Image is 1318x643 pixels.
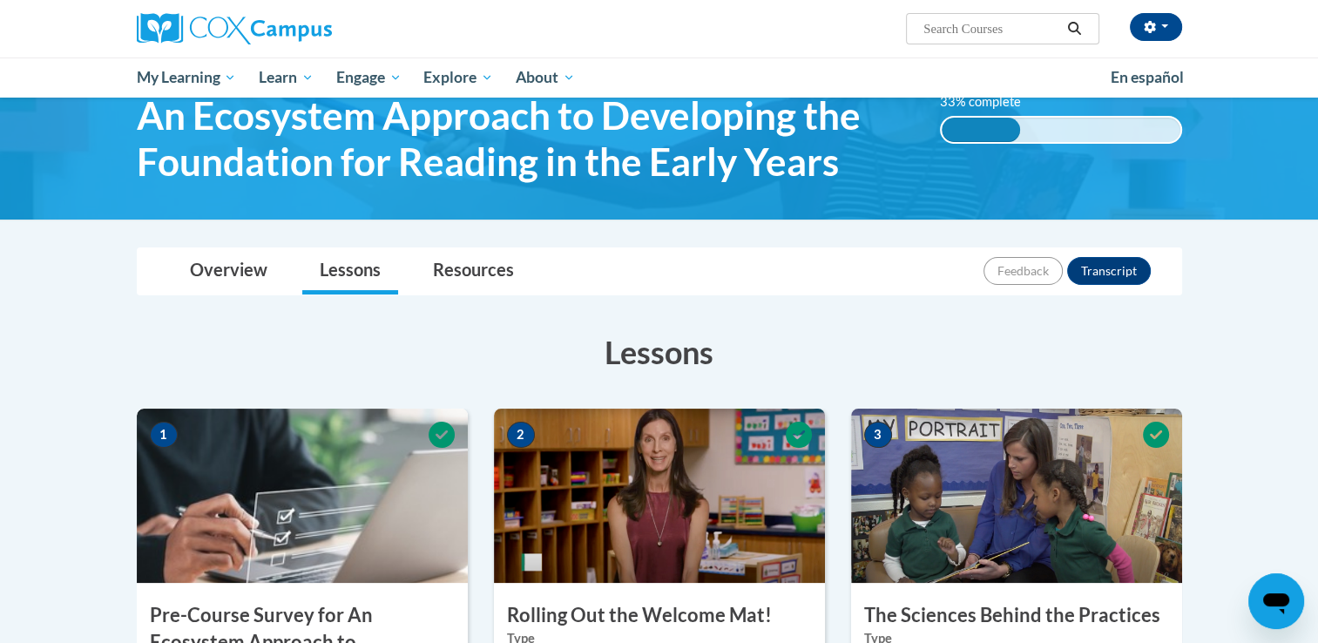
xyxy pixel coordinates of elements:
[325,58,413,98] a: Engage
[259,67,314,88] span: Learn
[851,409,1182,583] img: Course Image
[416,248,531,294] a: Resources
[922,18,1061,39] input: Search Courses
[1099,59,1195,96] a: En español
[494,602,825,629] h3: Rolling Out the Welcome Mat!
[247,58,325,98] a: Learn
[1061,18,1087,39] button: Search
[1130,13,1182,41] button: Account Settings
[137,13,468,44] a: Cox Campus
[516,67,575,88] span: About
[1067,257,1151,285] button: Transcript
[137,330,1182,374] h3: Lessons
[940,92,1040,112] label: 33% complete
[125,58,248,98] a: My Learning
[172,248,285,294] a: Overview
[494,409,825,583] img: Course Image
[507,422,535,448] span: 2
[504,58,586,98] a: About
[137,409,468,583] img: Course Image
[150,422,178,448] span: 1
[302,248,398,294] a: Lessons
[137,92,915,185] span: An Ecosystem Approach to Developing the Foundation for Reading in the Early Years
[136,67,236,88] span: My Learning
[111,58,1208,98] div: Main menu
[864,422,892,448] span: 3
[1111,68,1184,86] span: En español
[336,67,402,88] span: Engage
[137,13,332,44] img: Cox Campus
[983,257,1063,285] button: Feedback
[942,118,1020,142] div: 33%
[423,67,493,88] span: Explore
[412,58,504,98] a: Explore
[1248,573,1304,629] iframe: Button to launch messaging window
[851,602,1182,629] h3: The Sciences Behind the Practices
